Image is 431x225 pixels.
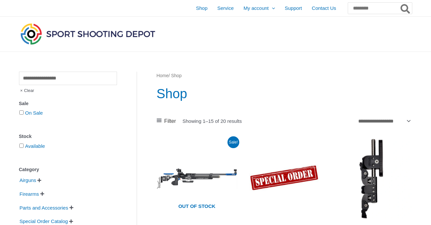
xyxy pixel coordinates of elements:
[331,138,412,219] img: Walther Performance Buttplate
[157,73,169,78] a: Home
[40,191,44,196] span: 
[69,219,73,224] span: 
[164,116,176,126] span: Filter
[19,144,24,148] input: Available
[157,138,237,219] img: LG500 itec
[183,119,242,124] p: Showing 1–15 of 20 results
[69,205,73,210] span: 
[19,189,40,200] span: Firearms
[25,110,43,116] a: On Sale
[157,116,176,126] a: Filter
[157,138,237,219] a: Out of stock
[19,99,117,108] div: Sale
[244,138,324,219] img: Expert Hook Buttplate, complete with rods, KK500
[19,175,37,186] span: Airguns
[19,110,24,115] input: On Sale
[227,136,239,148] span: Sale!
[19,165,117,174] div: Category
[399,3,412,14] button: Search
[157,72,412,80] nav: Breadcrumb
[19,204,69,210] a: Parts and Accessories
[19,177,37,183] a: Airguns
[157,84,412,103] h1: Shop
[19,218,69,224] a: Special Order Catalog
[19,85,34,96] span: Clear
[19,132,117,141] div: Stock
[162,199,232,214] span: Out of stock
[25,143,45,149] a: Available
[19,22,157,46] img: Sport Shooting Depot
[356,116,412,126] select: Shop order
[37,178,41,183] span: 
[19,202,69,214] span: Parts and Accessories
[19,191,40,196] a: Firearms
